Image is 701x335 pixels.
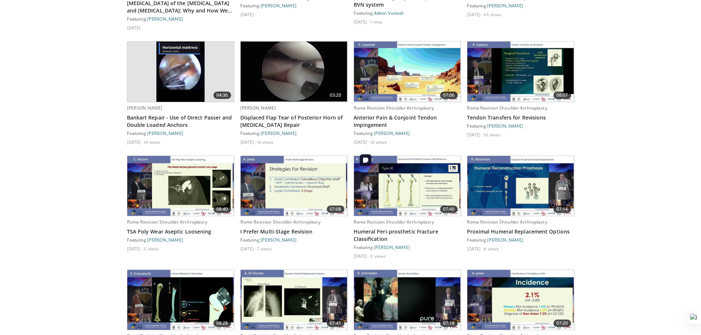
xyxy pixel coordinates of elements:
[440,206,458,213] span: 07:40
[127,228,234,235] a: TSA Poly Wear Aseptic Loosening
[240,114,348,129] a: Displaced Flap Tear of Posterior Horn of [MEDICAL_DATA] Repair
[241,156,347,216] a: 07:08
[240,219,321,225] a: Rome Revision Shoulder Arthroplasty
[354,139,369,145] li: [DATE]
[374,131,410,136] a: [PERSON_NAME]
[127,42,234,101] a: 04:36
[241,42,347,101] a: 03:20
[241,42,347,101] img: 2649116b-05f8-405c-a48f-a284a947b030.620x360_q85_upscale.jpg
[144,139,160,145] li: 14 views
[240,139,256,145] li: [DATE]
[213,92,231,99] span: 04:36
[370,139,387,145] li: 12 views
[127,16,234,22] div: Featuring:
[127,105,163,111] a: [PERSON_NAME]
[213,320,231,327] span: 08:28
[241,270,347,330] a: 07:41
[257,246,272,252] li: 7 views
[156,42,205,101] img: cd449402-123d-47f7-b112-52d159f17939.620x360_q85_upscale.jpg
[467,42,574,101] a: 08:07
[240,105,276,111] a: [PERSON_NAME]
[467,132,483,138] li: [DATE]
[467,11,483,17] li: [DATE]
[147,131,183,136] a: [PERSON_NAME]
[370,253,386,259] li: 2 views
[127,237,234,243] div: Featuring:
[467,123,574,129] div: Featuring:
[127,270,234,330] a: 08:28
[484,132,500,138] li: 10 views
[553,92,571,99] span: 08:07
[467,42,574,101] img: f121adf3-8f2a-432a-ab04-b981073a2ae5.620x360_q85_upscale.jpg
[127,25,141,31] li: [DATE]
[240,246,256,252] li: [DATE]
[467,105,547,111] a: Rome Revision Shoulder Arthroplasty
[354,156,461,216] a: 07:40
[240,3,348,8] div: Featuring:
[127,246,143,252] li: [DATE]
[127,139,143,145] li: [DATE]
[240,11,254,17] li: [DATE]
[467,237,574,243] div: Featuring:
[261,237,297,242] a: [PERSON_NAME]
[354,10,461,16] div: Featuring:
[440,92,458,99] span: 07:06
[467,156,574,216] img: 3d690308-9757-4d1f-b0cf-d2daa646b20c.620x360_q85_upscale.jpg
[240,237,348,243] div: Featuring:
[440,320,458,327] span: 07:18
[327,320,344,327] span: 07:41
[240,130,348,136] div: Featuring:
[467,270,574,330] img: 67256712-f3ee-40a0-8e1d-0e1f6b4c2444.620x360_q85_upscale.jpg
[147,237,183,242] a: [PERSON_NAME]
[127,114,234,129] a: Bankart Repair - Use of Direct Passer and Double Loaded Anchors
[354,270,461,330] img: 3d222951-2f60-4a9a-9cf5-a412f0f51cd3.620x360_q85_upscale.jpg
[553,320,571,327] span: 07:20
[147,16,183,21] a: [PERSON_NAME]
[467,114,574,121] a: Tendon Transfers for Revisions
[467,156,574,216] a: 07:14
[354,19,369,25] li: [DATE]
[370,19,382,25] li: 1 view
[354,228,461,243] a: Humeral Peri-prosthetic Fracture Classification
[467,219,547,225] a: Rome Revision Shoulder Arthroplasty
[354,114,461,129] a: Anterior Pain & Conjoint Tendon Impingement
[354,42,461,101] img: 8037028b-5014-4d38-9a8c-71d966c81743.620x360_q85_upscale.jpg
[374,245,410,250] a: [PERSON_NAME]
[127,130,234,136] div: Featuring:
[467,270,574,330] a: 07:20
[354,105,434,111] a: Rome Revision Shoulder Arthroplasty
[467,3,574,8] div: Featuring:
[487,237,523,242] a: [PERSON_NAME]
[257,139,273,145] li: 16 views
[144,246,159,252] li: 5 views
[127,270,234,330] img: 8042dcb6-8246-440b-96e3-b3fdfd60ef0a.620x360_q85_upscale.jpg
[261,131,297,136] a: [PERSON_NAME]
[261,3,297,8] a: [PERSON_NAME]
[354,130,461,136] div: Featuring:
[354,42,461,101] a: 07:06
[374,10,404,15] a: Admin Vumedi
[484,11,502,17] li: 45 views
[354,156,461,216] img: c89197b7-361e-43d5-a86e-0b48a5cfb5ba.620x360_q85_upscale.jpg
[240,228,348,235] a: I Prefer Multi-Stage Revision
[487,123,523,128] a: [PERSON_NAME]
[467,246,483,252] li: [DATE]
[354,219,434,225] a: Rome Revision Shoulder Arthroplasty
[327,92,344,99] span: 03:20
[354,244,461,250] div: Featuring:
[354,270,461,330] a: 07:18
[484,246,499,252] li: 8 views
[127,156,234,216] img: b9682281-d191-4971-8e2c-52cd21f8feaa.620x360_q85_upscale.jpg
[127,156,234,216] a: 08:40
[327,206,344,213] span: 07:08
[354,253,369,259] li: [DATE]
[241,270,347,330] img: 20d82a31-24c1-4cf8-8505-f6583b54eaaf.620x360_q85_upscale.jpg
[553,206,571,213] span: 07:14
[467,228,574,235] a: Proximal Humeral Replacement Options
[127,219,207,225] a: Rome Revision Shoulder Arthroplasty
[487,3,523,8] a: [PERSON_NAME]
[213,206,231,213] span: 08:40
[241,156,347,216] img: a3fe917b-418f-4b37-ad2e-b0d12482d850.620x360_q85_upscale.jpg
